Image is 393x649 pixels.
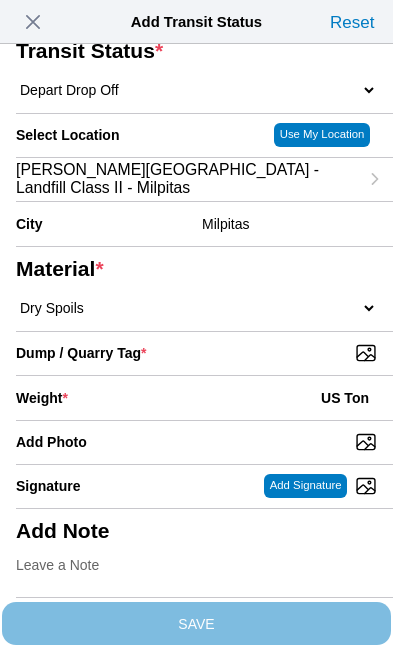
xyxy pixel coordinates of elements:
[16,216,194,232] ion-label: City
[16,519,369,543] ion-label: Add Note
[16,257,369,281] ion-label: Material
[16,161,358,197] span: [PERSON_NAME][GEOGRAPHIC_DATA] - Landfill Class II - Milpitas
[16,39,369,63] ion-label: Transit Status
[16,478,81,494] label: Signature
[16,127,119,143] label: Select Location
[16,390,68,406] ion-label: Weight
[325,6,379,38] ion-button: Reset
[274,123,370,147] ion-button: Use My Location
[321,390,369,406] ion-label: US Ton
[264,474,347,498] ion-button: Add Signature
